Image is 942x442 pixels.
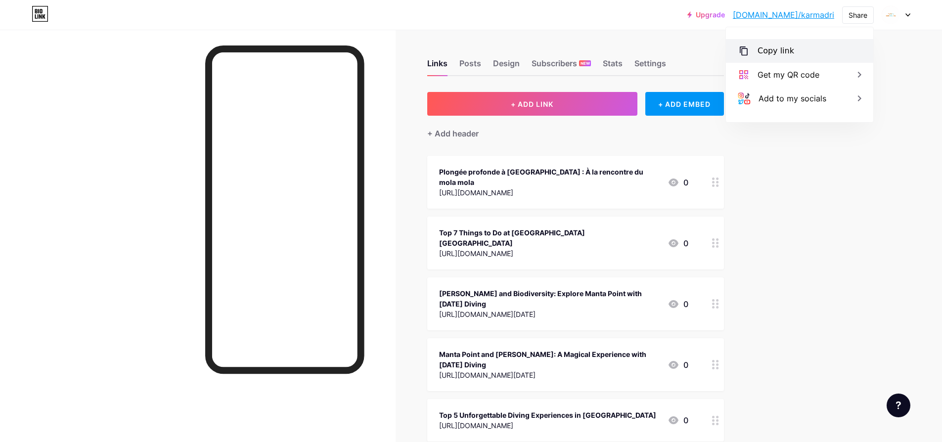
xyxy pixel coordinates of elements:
div: Links [427,57,448,75]
div: 0 [668,414,688,426]
div: [URL][DOMAIN_NAME][DATE] [439,370,660,380]
div: 0 [668,298,688,310]
div: [URL][DOMAIN_NAME] [439,187,660,198]
a: Upgrade [687,11,725,19]
div: Copy link [758,45,794,57]
div: [URL][DOMAIN_NAME] [439,420,656,431]
div: 0 [668,237,688,249]
div: Settings [634,57,666,75]
div: 0 [668,359,688,371]
div: [PERSON_NAME] and Biodiversity: Explore Manta Point with [DATE] Diving [439,288,660,309]
div: [URL][DOMAIN_NAME] [439,248,660,259]
div: Top 7 Things to Do at [GEOGRAPHIC_DATA] [GEOGRAPHIC_DATA] [439,227,660,248]
div: Get my QR code [758,69,819,81]
div: Design [493,57,520,75]
div: + ADD EMBED [645,92,724,116]
a: [DOMAIN_NAME]/karmadri [733,9,834,21]
div: Share [849,10,867,20]
div: 0 [668,177,688,188]
span: + ADD LINK [511,100,553,108]
span: NEW [581,60,590,66]
div: Add to my socials [759,92,826,104]
div: Posts [459,57,481,75]
div: + Add header [427,128,479,139]
div: Subscribers [532,57,591,75]
div: Top 5 Unforgettable Diving Experiences in [GEOGRAPHIC_DATA] [439,410,656,420]
div: [URL][DOMAIN_NAME][DATE] [439,309,660,319]
div: Manta Point and [PERSON_NAME]: A Magical Experience with [DATE] Diving [439,349,660,370]
img: Karma Driving & Yoga [881,5,900,24]
div: Plongée profonde à [GEOGRAPHIC_DATA] : À la rencontre du mola mola [439,167,660,187]
div: Stats [603,57,623,75]
button: + ADD LINK [427,92,637,116]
